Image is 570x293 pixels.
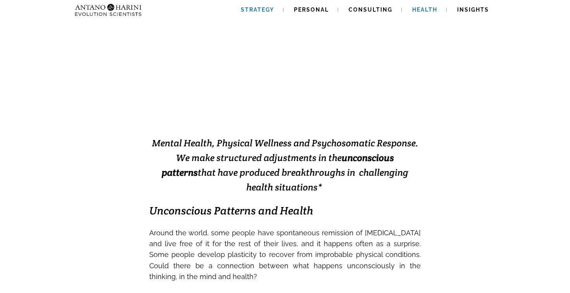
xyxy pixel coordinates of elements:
[241,7,274,13] span: Strategy
[192,81,378,120] span: Solving Impossible Situations
[149,204,313,218] em: Unconscious Patterns and Health
[457,7,489,13] span: Insights
[149,229,421,281] span: Around the world, some people have spontaneous remission of [MEDICAL_DATA] and live free of it fo...
[349,7,392,13] span: Consulting
[162,166,198,178] strong: patterns
[152,137,418,193] span: Mental Health, Physical Wellness and Psychosomatic Response. We make structured adjustments in th...
[412,7,437,13] span: Health
[342,152,394,164] strong: unconscious
[294,7,329,13] span: Personal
